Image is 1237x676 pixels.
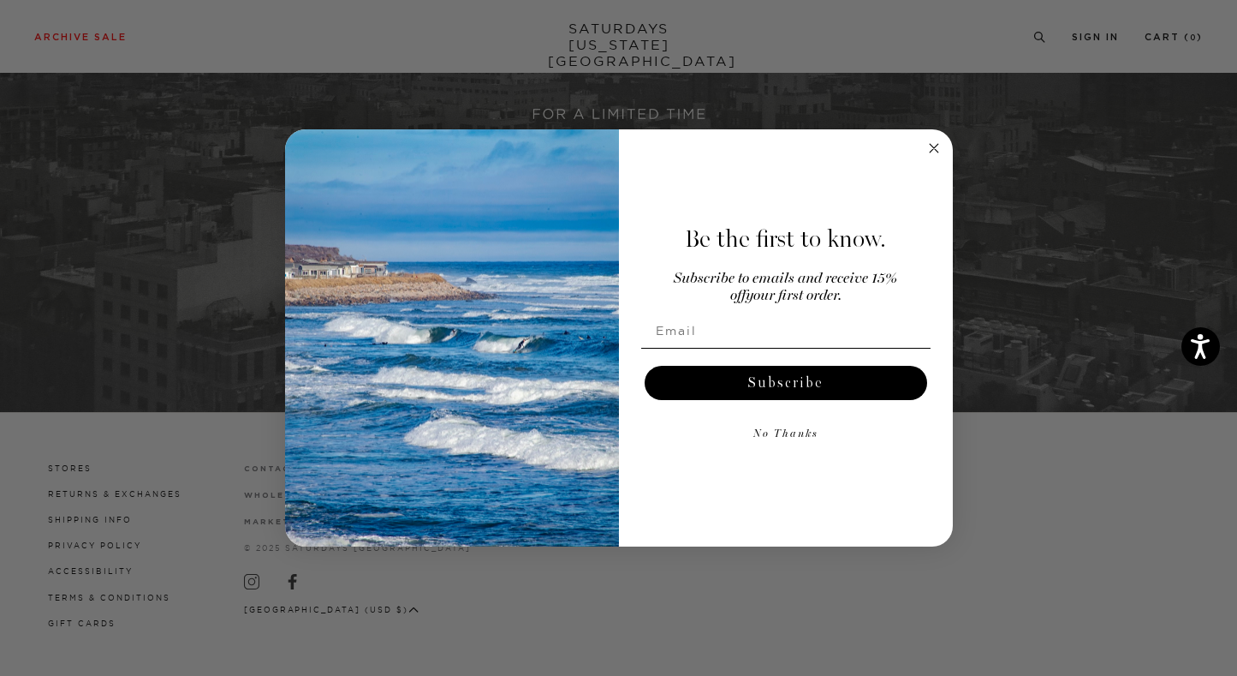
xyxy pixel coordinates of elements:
img: underline [641,348,931,349]
span: your first order. [746,289,842,303]
span: off [730,289,746,303]
img: 125c788d-000d-4f3e-b05a-1b92b2a23ec9.jpeg [285,129,619,547]
button: Close dialog [924,138,944,159]
button: Subscribe [645,366,927,400]
button: No Thanks [641,417,931,452]
span: Subscribe to emails and receive 15% [674,272,897,286]
span: Be the first to know. [685,224,886,254]
input: Email [641,314,931,348]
